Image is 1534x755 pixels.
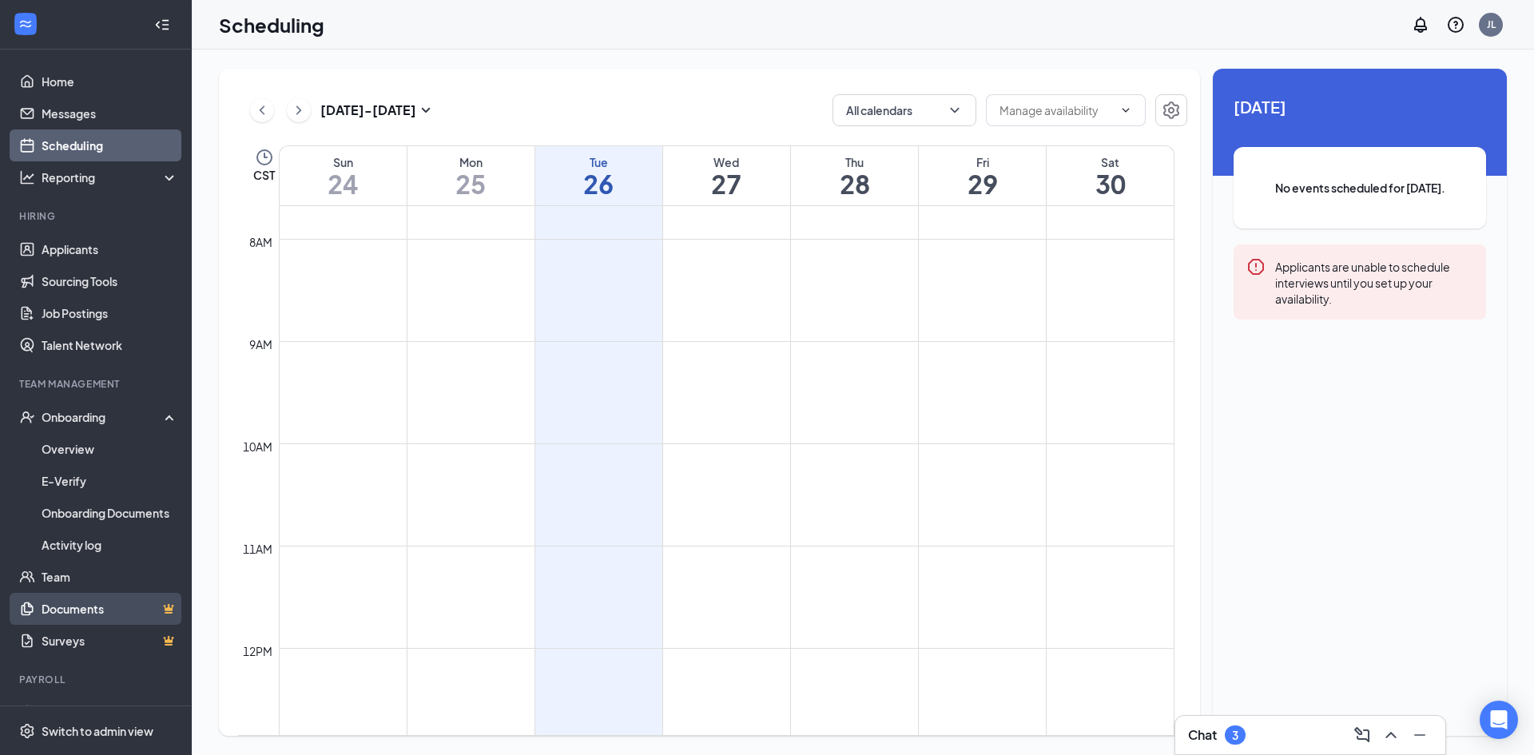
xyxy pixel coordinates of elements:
h1: 24 [280,170,407,197]
h1: Scheduling [219,11,324,38]
a: Activity log [42,529,178,561]
h3: [DATE] - [DATE] [320,101,416,119]
a: Talent Network [42,329,178,361]
svg: ChevronLeft [254,101,270,120]
h1: 26 [535,170,662,197]
svg: QuestionInfo [1446,15,1465,34]
svg: ChevronRight [291,101,307,120]
a: August 25, 2025 [407,146,535,205]
svg: Collapse [154,17,170,33]
a: SurveysCrown [42,625,178,657]
a: Scheduling [42,129,178,161]
h1: 30 [1047,170,1174,197]
span: CST [253,167,275,183]
div: 9am [246,336,276,353]
div: Payroll [19,673,175,686]
span: [DATE] [1234,94,1486,119]
input: Manage availability [999,101,1113,119]
div: 8am [246,233,276,251]
a: Job Postings [42,297,178,329]
a: Team [42,561,178,593]
a: Applicants [42,233,178,265]
a: Onboarding Documents [42,497,178,529]
svg: Analysis [19,169,35,185]
button: ChevronLeft [250,98,274,122]
a: August 26, 2025 [535,146,662,205]
h1: 28 [791,170,918,197]
svg: SmallChevronDown [416,101,435,120]
div: Wed [663,154,790,170]
div: Mon [407,154,535,170]
svg: ComposeMessage [1353,725,1372,745]
svg: Settings [1162,101,1181,120]
h1: 25 [407,170,535,197]
a: Sourcing Tools [42,265,178,297]
div: Open Intercom Messenger [1480,701,1518,739]
button: ComposeMessage [1349,722,1375,748]
div: Hiring [19,209,175,223]
svg: Settings [19,723,35,739]
button: Settings [1155,94,1187,126]
button: All calendarsChevronDown [833,94,976,126]
a: August 28, 2025 [791,146,918,205]
svg: Error [1246,257,1266,276]
div: 12pm [240,642,276,660]
span: No events scheduled for [DATE]. [1266,179,1454,197]
a: August 29, 2025 [919,146,1046,205]
div: Applicants are unable to schedule interviews until you set up your availability. [1275,257,1473,307]
div: Tue [535,154,662,170]
div: JL [1487,18,1496,31]
div: Sun [280,154,407,170]
svg: ChevronDown [1119,104,1132,117]
div: Sat [1047,154,1174,170]
svg: Clock [255,148,274,167]
div: Reporting [42,169,179,185]
a: August 24, 2025 [280,146,407,205]
a: PayrollCrown [42,697,178,729]
div: Team Management [19,377,175,391]
a: E-Verify [42,465,178,497]
svg: Notifications [1411,15,1430,34]
a: August 30, 2025 [1047,146,1174,205]
button: ChevronUp [1378,722,1404,748]
button: ChevronRight [287,98,311,122]
div: Fri [919,154,1046,170]
svg: WorkstreamLogo [18,16,34,32]
div: Onboarding [42,409,165,425]
svg: ChevronDown [947,102,963,118]
div: 10am [240,438,276,455]
a: Messages [42,97,178,129]
a: Home [42,66,178,97]
h1: 27 [663,170,790,197]
a: August 27, 2025 [663,146,790,205]
div: Switch to admin view [42,723,153,739]
div: 11am [240,540,276,558]
svg: UserCheck [19,409,35,425]
h3: Chat [1188,726,1217,744]
svg: Minimize [1410,725,1429,745]
div: 3 [1232,729,1238,742]
a: DocumentsCrown [42,593,178,625]
svg: ChevronUp [1381,725,1401,745]
a: Overview [42,433,178,465]
div: Thu [791,154,918,170]
button: Minimize [1407,722,1433,748]
h1: 29 [919,170,1046,197]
